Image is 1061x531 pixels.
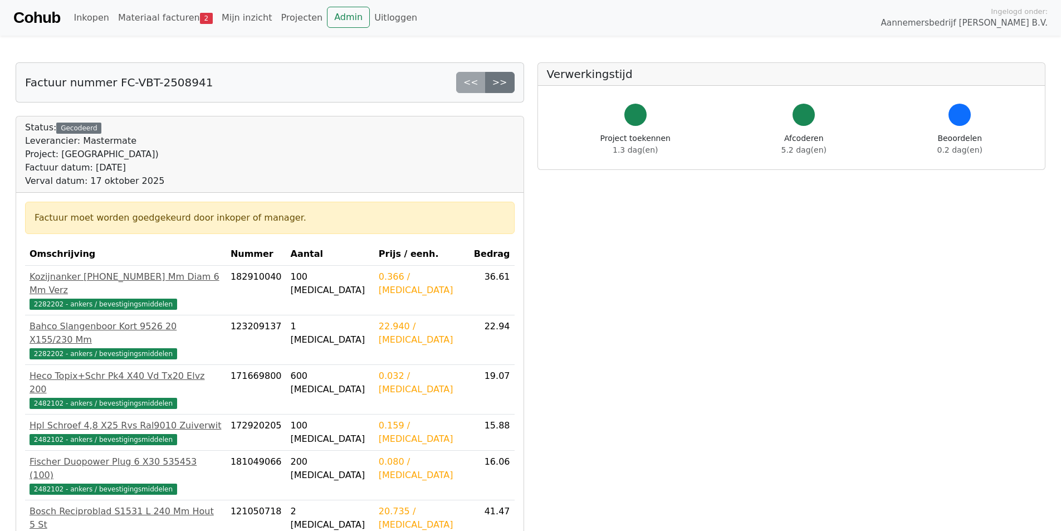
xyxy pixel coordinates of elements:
div: Fischer Duopower Plug 6 X30 535453 (100) [30,455,222,482]
td: 15.88 [468,415,514,451]
div: Project: [GEOGRAPHIC_DATA]) [25,148,164,161]
div: Status: [25,121,164,188]
a: Admin [327,7,370,28]
div: Gecodeerd [56,123,101,134]
div: 200 [MEDICAL_DATA] [291,455,370,482]
div: Kozijnanker [PHONE_NUMBER] Mm Diam 6 Mm Verz [30,270,222,297]
a: Uitloggen [370,7,422,29]
td: 22.94 [468,315,514,365]
div: Leverancier: Mastermate [25,134,164,148]
span: 0.2 dag(en) [937,145,982,154]
div: 0.159 / [MEDICAL_DATA] [379,419,464,446]
span: 1.3 dag(en) [613,145,658,154]
a: Heco Topix+Schr Pk4 X40 Vd Tx20 Elvz 2002482102 - ankers / bevestigingsmiddelen [30,369,222,410]
a: Projecten [276,7,327,29]
span: 2482102 - ankers / bevestigingsmiddelen [30,398,177,409]
div: Heco Topix+Schr Pk4 X40 Vd Tx20 Elvz 200 [30,369,222,396]
th: Nummer [226,243,286,266]
h5: Factuur nummer FC-VBT-2508941 [25,76,213,89]
a: Fischer Duopower Plug 6 X30 535453 (100)2482102 - ankers / bevestigingsmiddelen [30,455,222,495]
div: Hpl Schroef 4,8 X25 Rvs Ral9010 Zuiverwit [30,419,222,432]
a: Mijn inzicht [217,7,277,29]
td: 181049066 [226,451,286,500]
span: 2482102 - ankers / bevestigingsmiddelen [30,484,177,495]
td: 123209137 [226,315,286,365]
span: 2282202 - ankers / bevestigingsmiddelen [30,299,177,310]
div: Project toekennen [600,133,671,156]
div: 0.080 / [MEDICAL_DATA] [379,455,464,482]
div: 22.940 / [MEDICAL_DATA] [379,320,464,347]
th: Omschrijving [25,243,226,266]
div: 600 [MEDICAL_DATA] [291,369,370,396]
th: Prijs / eenh. [374,243,468,266]
a: Bahco Slangenboor Kort 9526 20 X155/230 Mm2282202 - ankers / bevestigingsmiddelen [30,320,222,360]
a: Kozijnanker [PHONE_NUMBER] Mm Diam 6 Mm Verz2282202 - ankers / bevestigingsmiddelen [30,270,222,310]
span: 5.2 dag(en) [781,145,827,154]
div: 0.366 / [MEDICAL_DATA] [379,270,464,297]
span: Ingelogd onder: [991,6,1048,17]
div: Factuur datum: [DATE] [25,161,164,174]
td: 182910040 [226,266,286,315]
td: 171669800 [226,365,286,415]
div: 1 [MEDICAL_DATA] [291,320,370,347]
a: Hpl Schroef 4,8 X25 Rvs Ral9010 Zuiverwit2482102 - ankers / bevestigingsmiddelen [30,419,222,446]
a: Materiaal facturen2 [114,7,217,29]
span: 2482102 - ankers / bevestigingsmiddelen [30,434,177,445]
td: 19.07 [468,365,514,415]
span: 2 [200,13,213,24]
h5: Verwerkingstijd [547,67,1036,81]
div: Bahco Slangenboor Kort 9526 20 X155/230 Mm [30,320,222,347]
td: 172920205 [226,415,286,451]
div: Factuur moet worden goedgekeurd door inkoper of manager. [35,211,505,225]
div: Beoordelen [937,133,982,156]
td: 16.06 [468,451,514,500]
a: Cohub [13,4,60,31]
div: 0.032 / [MEDICAL_DATA] [379,369,464,396]
div: 100 [MEDICAL_DATA] [291,419,370,446]
div: Afcoderen [781,133,827,156]
span: Aannemersbedrijf [PERSON_NAME] B.V. [881,17,1048,30]
td: 36.61 [468,266,514,315]
div: 100 [MEDICAL_DATA] [291,270,370,297]
div: Verval datum: 17 oktober 2025 [25,174,164,188]
a: >> [485,72,515,93]
span: 2282202 - ankers / bevestigingsmiddelen [30,348,177,359]
th: Aantal [286,243,374,266]
a: Inkopen [69,7,113,29]
th: Bedrag [468,243,514,266]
